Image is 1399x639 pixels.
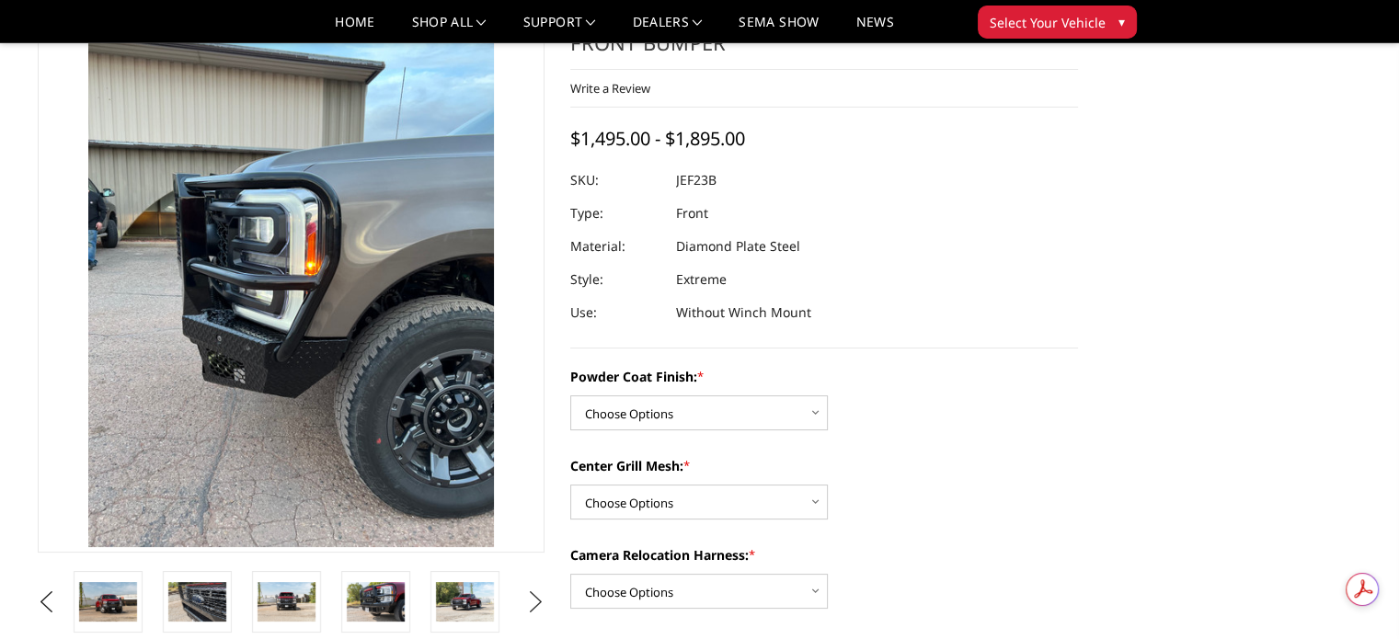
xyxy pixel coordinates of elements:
a: Support [523,16,596,42]
label: Center Grill Mesh: [570,456,1078,475]
a: Dealers [633,16,703,42]
dd: Front [676,197,708,230]
button: Select Your Vehicle [978,6,1137,39]
img: 2023-2026 Ford F250-350 - FT Series - Extreme Front Bumper [258,582,315,621]
a: Write a Review [570,80,650,97]
label: Powder Coat Finish: [570,367,1078,386]
dt: Type: [570,197,662,230]
span: $1,495.00 - $1,895.00 [570,126,745,151]
label: Camera Relocation Harness: [570,545,1078,565]
img: 2023-2026 Ford F250-350 - FT Series - Extreme Front Bumper [79,582,137,621]
dd: Extreme [676,263,727,296]
dt: Style: [570,263,662,296]
img: 2023-2026 Ford F250-350 - FT Series - Extreme Front Bumper [347,582,405,621]
a: SEMA Show [739,16,819,42]
a: 2023-2026 Ford F250-350 - FT Series - Extreme Front Bumper [38,1,545,553]
img: 2023-2026 Ford F250-350 - FT Series - Extreme Front Bumper [436,582,494,621]
a: shop all [412,16,487,42]
dt: Material: [570,230,662,263]
dd: Diamond Plate Steel [676,230,800,263]
img: 2023-2026 Ford F250-350 - FT Series - Extreme Front Bumper [168,582,226,621]
span: Select Your Vehicle [990,13,1106,32]
dt: SKU: [570,164,662,197]
dd: JEF23B [676,164,717,197]
button: Next [522,588,549,616]
dd: Without Winch Mount [676,296,811,329]
a: Home [335,16,374,42]
button: Previous [33,588,61,616]
span: ▾ [1118,12,1125,31]
a: News [855,16,893,42]
dt: Use: [570,296,662,329]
